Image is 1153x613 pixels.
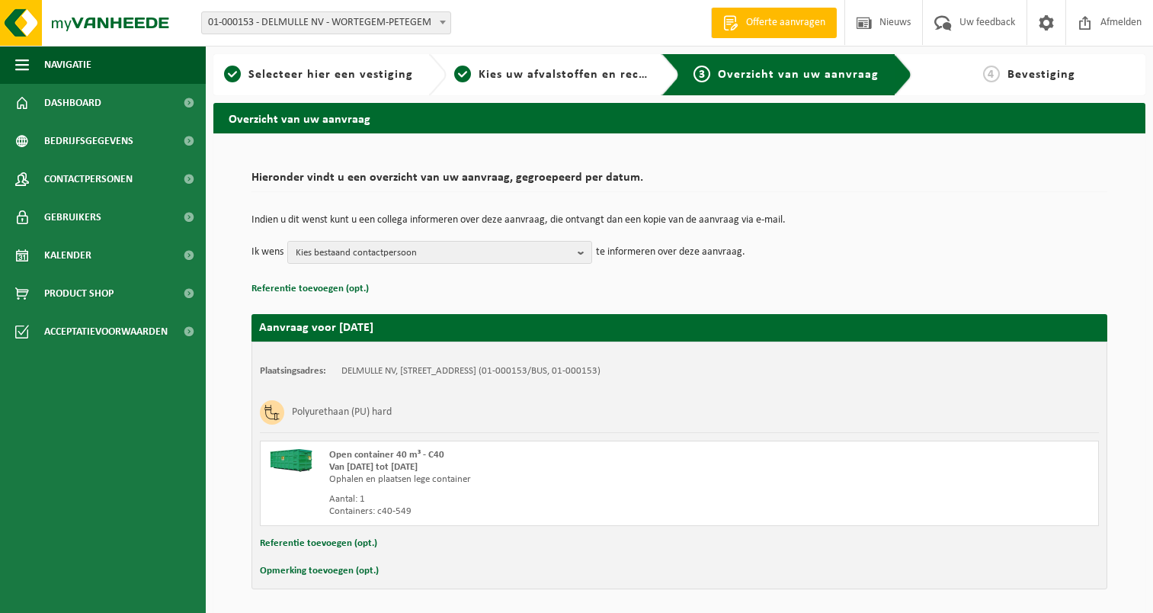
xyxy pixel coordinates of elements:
[224,66,241,82] span: 1
[44,160,133,198] span: Contactpersonen
[260,561,379,581] button: Opmerking toevoegen (opt.)
[287,241,592,264] button: Kies bestaand contactpersoon
[596,241,745,264] p: te informeren over deze aanvraag.
[329,493,741,505] div: Aantal: 1
[329,450,444,460] span: Open container 40 m³ - C40
[329,462,418,472] strong: Van [DATE] tot [DATE]
[44,122,133,160] span: Bedrijfsgegevens
[44,84,101,122] span: Dashboard
[296,242,572,265] span: Kies bestaand contactpersoon
[329,473,741,486] div: Ophalen en plaatsen lege container
[44,46,91,84] span: Navigatie
[329,505,741,518] div: Containers: c40-549
[260,534,377,554] button: Referentie toevoegen (opt.)
[213,103,1145,133] h2: Overzicht van uw aanvraag
[341,365,601,377] td: DELMULLE NV, [STREET_ADDRESS] (01-000153/BUS, 01-000153)
[202,12,450,34] span: 01-000153 - DELMULLE NV - WORTEGEM-PETEGEM
[251,172,1107,192] h2: Hieronder vindt u een overzicht van uw aanvraag, gegroepeerd per datum.
[201,11,451,34] span: 01-000153 - DELMULLE NV - WORTEGEM-PETEGEM
[711,8,837,38] a: Offerte aanvragen
[44,313,168,351] span: Acceptatievoorwaarden
[44,198,101,236] span: Gebruikers
[259,322,373,334] strong: Aanvraag voor [DATE]
[251,279,369,299] button: Referentie toevoegen (opt.)
[983,66,1000,82] span: 4
[718,69,879,81] span: Overzicht van uw aanvraag
[251,241,283,264] p: Ik wens
[292,400,392,425] h3: Polyurethaan (PU) hard
[251,215,1107,226] p: Indien u dit wenst kunt u een collega informeren over deze aanvraag, die ontvangt dan een kopie v...
[742,15,829,30] span: Offerte aanvragen
[454,66,649,84] a: 2Kies uw afvalstoffen en recipiënten
[479,69,688,81] span: Kies uw afvalstoffen en recipiënten
[221,66,416,84] a: 1Selecteer hier een vestiging
[248,69,413,81] span: Selecteer hier een vestiging
[454,66,471,82] span: 2
[1007,69,1075,81] span: Bevestiging
[693,66,710,82] span: 3
[268,449,314,472] img: HK-XC-40-GN-00.png
[44,236,91,274] span: Kalender
[44,274,114,313] span: Product Shop
[260,366,326,376] strong: Plaatsingsadres:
